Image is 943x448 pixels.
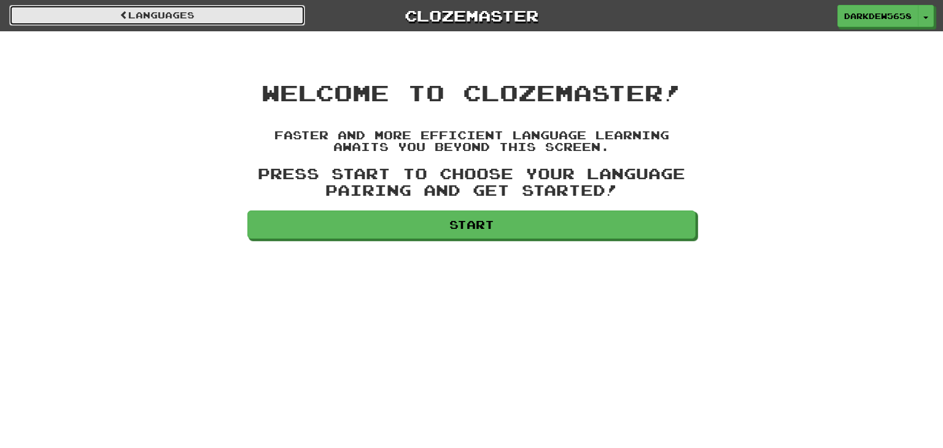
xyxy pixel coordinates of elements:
[247,80,696,105] h1: Welcome to Clozemaster!
[247,129,696,154] h4: Faster and more efficient language learning awaits you beyond this screen.
[324,5,619,26] a: Clozemaster
[247,210,696,239] a: Start
[247,166,696,198] h3: Press Start to choose your language pairing and get started!
[844,10,912,21] span: DarkDew5658
[837,5,918,27] a: DarkDew5658
[9,5,305,26] a: Languages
